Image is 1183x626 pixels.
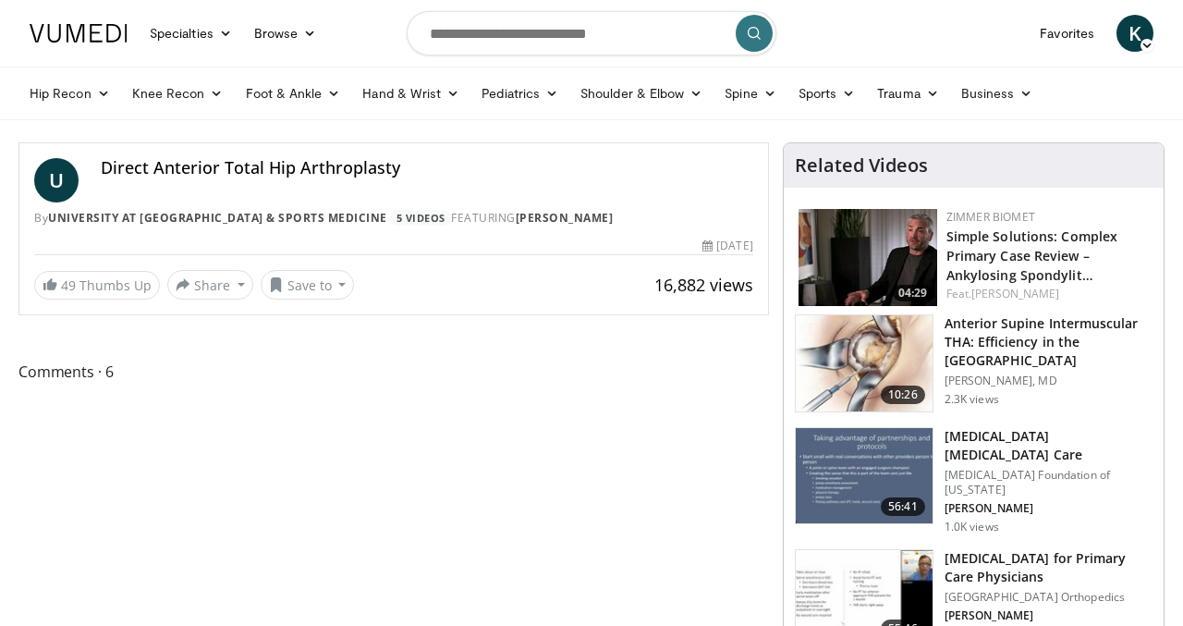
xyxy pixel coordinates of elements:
[950,75,1044,112] a: Business
[945,549,1153,586] h3: [MEDICAL_DATA] for Primary Care Physicians
[945,392,999,407] p: 2.3K views
[881,497,925,516] span: 56:41
[713,75,787,112] a: Spine
[101,158,753,178] h4: Direct Anterior Total Hip Arthroplasty
[795,427,1153,534] a: 56:41 [MEDICAL_DATA] [MEDICAL_DATA] Care [MEDICAL_DATA] Foundation of [US_STATE] [PERSON_NAME] 1....
[881,386,925,404] span: 10:26
[945,314,1153,370] h3: Anterior Supine Intermuscular THA: Efficiency in the [GEOGRAPHIC_DATA]
[945,608,1153,623] p: [PERSON_NAME]
[796,428,933,524] img: 41af414c-0f15-430c-9179-c55434e9ceb4.150x105_q85_crop-smart_upscale.jpg
[946,209,1035,225] a: Zimmer Biomet
[799,209,937,306] a: 04:29
[945,374,1153,388] p: [PERSON_NAME], MD
[390,210,451,226] a: 5 Videos
[470,75,569,112] a: Pediatrics
[139,15,243,52] a: Specialties
[866,75,950,112] a: Trauma
[945,468,1153,497] p: [MEDICAL_DATA] Foundation of [US_STATE]
[945,501,1153,516] p: [PERSON_NAME]
[18,360,769,384] span: Comments 6
[569,75,713,112] a: Shoulder & Elbow
[351,75,470,112] a: Hand & Wrist
[1116,15,1153,52] a: K
[893,285,933,301] span: 04:29
[971,286,1059,301] a: [PERSON_NAME]
[407,11,776,55] input: Search topics, interventions
[34,210,753,227] div: By FEATURING
[121,75,235,112] a: Knee Recon
[1029,15,1105,52] a: Favorites
[945,427,1153,464] h3: [MEDICAL_DATA] [MEDICAL_DATA] Care
[796,315,933,411] img: Screen_shot_2010-09-13_at_8.59.50_PM_2.png.150x105_q85_crop-smart_upscale.jpg
[795,314,1153,412] a: 10:26 Anterior Supine Intermuscular THA: Efficiency in the [GEOGRAPHIC_DATA] [PERSON_NAME], MD 2....
[795,154,928,177] h4: Related Videos
[946,286,1149,302] div: Feat.
[61,276,76,294] span: 49
[18,75,121,112] a: Hip Recon
[243,15,328,52] a: Browse
[235,75,352,112] a: Foot & Ankle
[654,274,753,296] span: 16,882 views
[945,520,999,534] p: 1.0K views
[799,209,937,306] img: 5d3957e5-19eb-48a7-b512-471b94d69818.150x105_q85_crop-smart_upscale.jpg
[167,270,253,300] button: Share
[30,24,128,43] img: VuMedi Logo
[702,238,752,254] div: [DATE]
[945,590,1153,605] p: [GEOGRAPHIC_DATA] Orthopedics
[787,75,867,112] a: Sports
[34,271,160,300] a: 49 Thumbs Up
[34,158,79,203] a: U
[946,227,1118,284] a: Simple Solutions: Complex Primary Case Review – Ankylosing Spondylit…
[48,210,387,226] a: University at [GEOGRAPHIC_DATA] & Sports Medicine
[261,270,355,300] button: Save to
[516,210,614,226] a: [PERSON_NAME]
